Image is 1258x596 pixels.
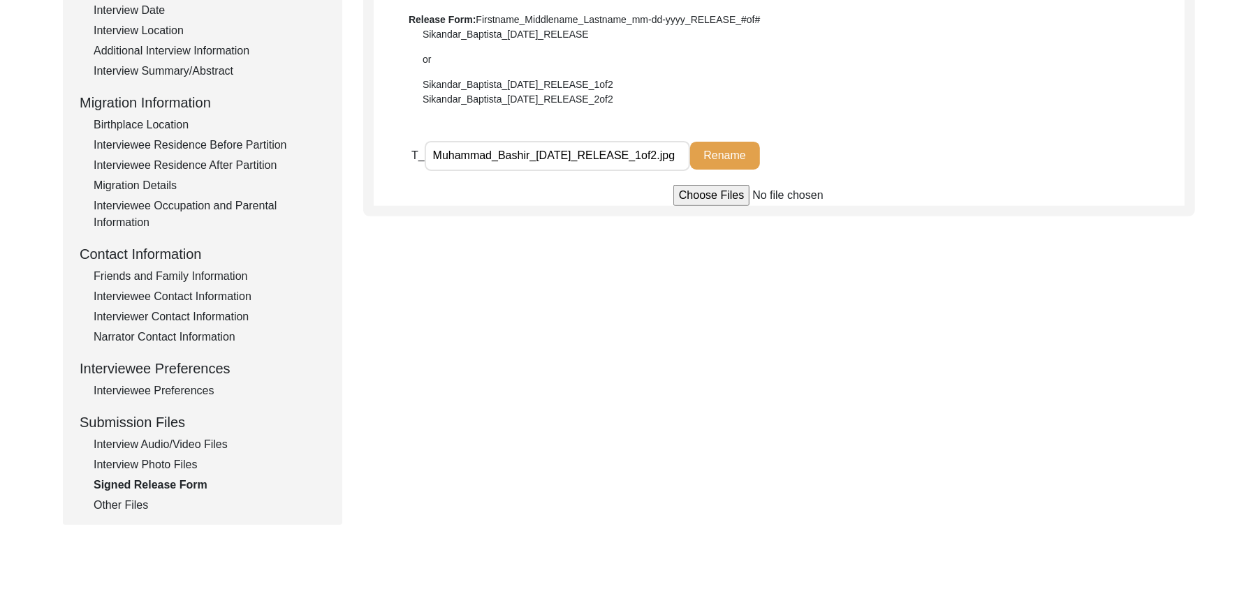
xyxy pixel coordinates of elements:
div: Interviewer Contact Information [94,308,326,325]
div: Interviewee Preferences [80,358,326,379]
div: or [409,52,1150,67]
div: Interviewee Residence Before Partition [94,137,326,154]
div: Signed Release Form [94,477,326,493]
div: Additional Interview Information [94,43,326,59]
div: Interview Photo Files [94,456,326,473]
div: Submission Files [80,412,326,433]
div: Migration Details [94,177,326,194]
div: Interview Location [94,22,326,39]
b: Release Form: [409,14,476,25]
div: Friends and Family Information [94,268,326,285]
div: Other Files [94,497,326,514]
div: Birthplace Location [94,117,326,133]
div: Interviewee Preferences [94,382,326,399]
div: Interview Date [94,2,326,19]
button: Rename [690,142,760,170]
div: Interviewee Residence After Partition [94,157,326,174]
div: Narrator Contact Information [94,329,326,345]
div: Interviewee Contact Information [94,288,326,305]
div: Contact Information [80,244,326,265]
div: Migration Information [80,92,326,113]
div: Interviewee Occupation and Parental Information [94,198,326,231]
div: Interview Audio/Video Files [94,436,326,453]
div: Interview Summary/Abstract [94,63,326,80]
span: T_ [411,149,425,161]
